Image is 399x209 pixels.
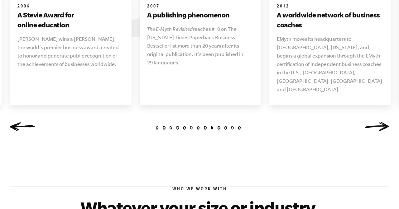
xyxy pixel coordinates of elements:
[277,10,383,30] h3: A worldwide network of business coaches
[147,4,254,10] h6: 2007
[17,4,124,10] h6: 2006
[147,10,254,20] h3: A publishing phenomenon
[277,35,383,94] p: EMyth moves its headquarters to [GEOGRAPHIC_DATA], [US_STATE], and begins a global expansion thro...
[17,10,124,30] h3: A Stevie Award for online education
[368,179,399,209] iframe: Chat Widget
[277,4,383,10] h6: 2012
[364,122,389,131] a: Next
[10,187,389,193] h6: Who We Work With
[10,122,35,131] a: Previous
[147,26,193,32] i: The E-Myth Revisited
[17,35,124,68] p: [PERSON_NAME] wins a [PERSON_NAME], the world’s premier business award, created to honor and gene...
[147,25,254,67] p: reaches #10 on The [US_STATE] Times Paperback Business Bestseller list more than 20 years after i...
